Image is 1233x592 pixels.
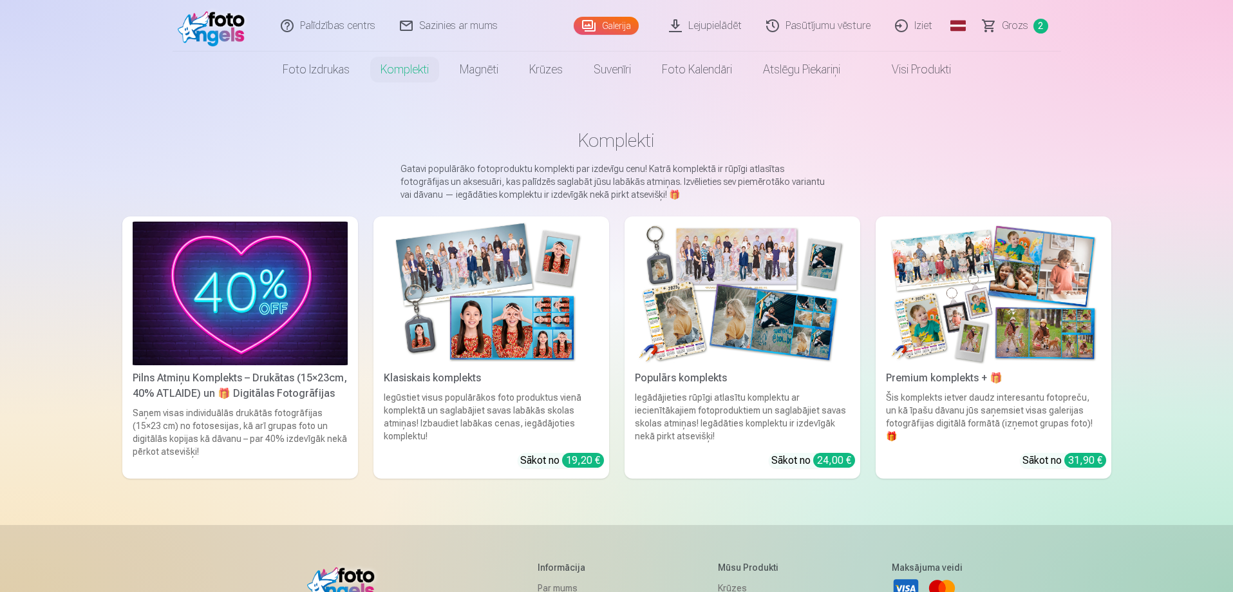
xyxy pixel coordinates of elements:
[562,453,604,468] div: 19,20 €
[538,561,612,574] h5: Informācija
[1002,18,1028,33] span: Grozs
[718,561,786,574] h5: Mūsu produkti
[630,391,855,443] div: Iegādājieties rūpīgi atlasītu komplektu ar iecienītākajiem fotoproduktiem un saglabājiet savas sk...
[578,52,646,88] a: Suvenīri
[133,129,1101,152] h1: Komplekti
[635,222,850,365] img: Populārs komplekts
[646,52,748,88] a: Foto kalendāri
[365,52,444,88] a: Komplekti
[876,216,1111,479] a: Premium komplekts + 🎁 Premium komplekts + 🎁Šis komplekts ietver daudz interesantu fotopreču, un k...
[886,222,1101,365] img: Premium komplekts + 🎁
[444,52,514,88] a: Magnēti
[127,370,353,401] div: Pilns Atmiņu Komplekts – Drukātas (15×23cm, 40% ATLAIDE) un 🎁 Digitālas Fotogrāfijas
[133,222,348,365] img: Pilns Atmiņu Komplekts – Drukātas (15×23cm, 40% ATLAIDE) un 🎁 Digitālas Fotogrāfijas
[400,162,833,201] p: Gatavi populārāko fotoproduktu komplekti par izdevīgu cenu! Katrā komplektā ir rūpīgi atlasītas f...
[1064,453,1106,468] div: 31,90 €
[127,406,353,473] div: Saņem visas individuālās drukātās fotogrāfijas (15×23 cm) no fotosesijas, kā arī grupas foto un d...
[813,453,855,468] div: 24,00 €
[379,370,604,386] div: Klasiskais komplekts
[881,391,1106,443] div: Šis komplekts ietver daudz interesantu fotopreču, un kā īpašu dāvanu jūs saņemsiet visas galerija...
[574,17,639,35] a: Galerija
[1033,19,1048,33] span: 2
[1022,453,1106,468] div: Sākot no
[520,453,604,468] div: Sākot no
[881,370,1106,386] div: Premium komplekts + 🎁
[892,561,963,574] h5: Maksājuma veidi
[856,52,966,88] a: Visi produkti
[625,216,860,479] a: Populārs komplektsPopulārs komplektsIegādājieties rūpīgi atlasītu komplektu ar iecienītākajiem fo...
[630,370,855,386] div: Populārs komplekts
[771,453,855,468] div: Sākot no
[748,52,856,88] a: Atslēgu piekariņi
[122,216,358,479] a: Pilns Atmiņu Komplekts – Drukātas (15×23cm, 40% ATLAIDE) un 🎁 Digitālas Fotogrāfijas Pilns Atmiņu...
[384,222,599,365] img: Klasiskais komplekts
[379,391,604,443] div: Iegūstiet visus populārākos foto produktus vienā komplektā un saglabājiet savas labākās skolas at...
[373,216,609,479] a: Klasiskais komplektsKlasiskais komplektsIegūstiet visus populārākos foto produktus vienā komplekt...
[178,5,252,46] img: /fa1
[267,52,365,88] a: Foto izdrukas
[514,52,578,88] a: Krūzes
